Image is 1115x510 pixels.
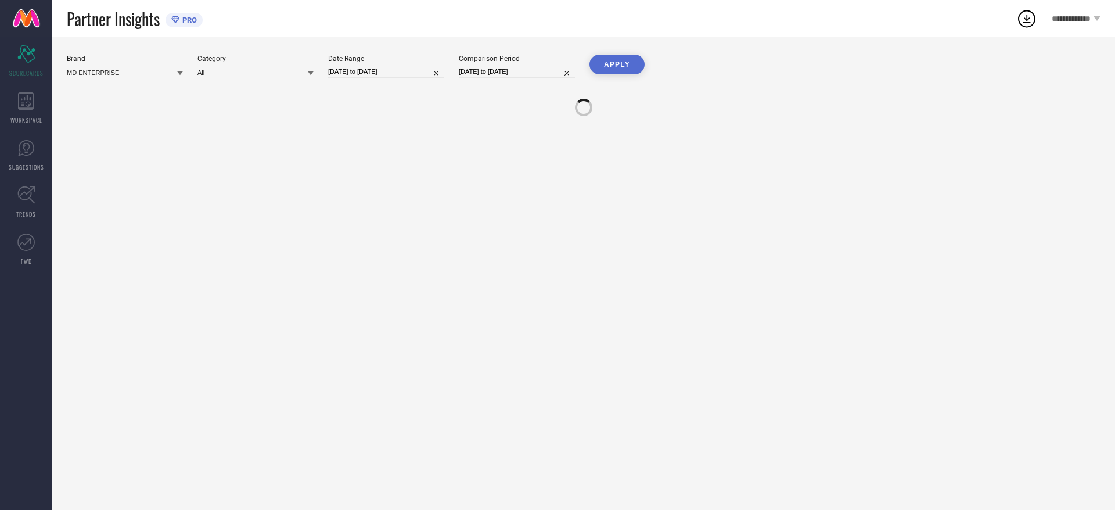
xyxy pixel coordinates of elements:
span: TRENDS [16,210,36,218]
span: WORKSPACE [10,116,42,124]
div: Category [197,55,314,63]
button: APPLY [589,55,645,74]
span: PRO [179,16,197,24]
span: SUGGESTIONS [9,163,44,171]
span: FWD [21,257,32,265]
input: Select date range [328,66,444,78]
span: Partner Insights [67,7,160,31]
span: SCORECARDS [9,69,44,77]
input: Select comparison period [459,66,575,78]
div: Open download list [1016,8,1037,29]
div: Brand [67,55,183,63]
div: Date Range [328,55,444,63]
div: Comparison Period [459,55,575,63]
